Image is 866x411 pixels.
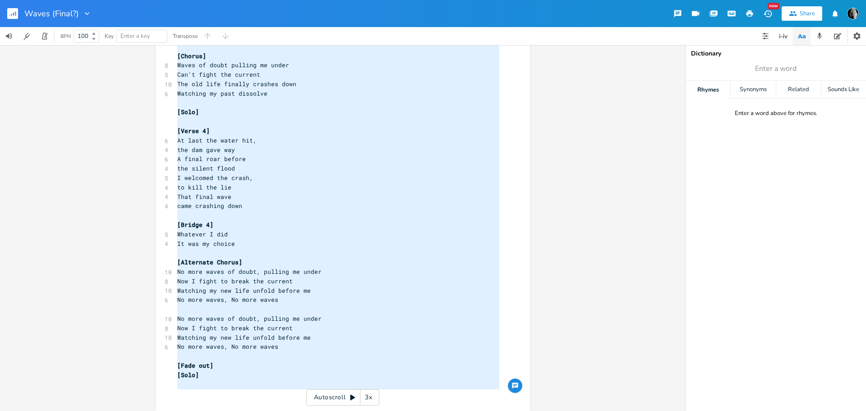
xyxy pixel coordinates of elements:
[759,5,777,22] button: New
[177,333,311,342] span: Watching my new life unfold before me
[60,34,71,39] div: BPM
[686,81,730,99] div: Rhymes
[177,258,242,266] span: [Alternate Chorus]
[821,81,866,99] div: Sounds Like
[177,314,322,323] span: No more waves of doubt, pulling me under
[177,127,210,135] span: [Verse 4]
[177,136,257,144] span: At last the water hit,
[360,389,377,406] div: 3x
[177,80,296,88] span: The old life finally crashes down
[105,33,114,39] div: Key
[120,32,150,40] span: Enter a key
[177,146,235,154] span: the dam gave way
[177,277,293,285] span: Now I fight to break the current
[755,64,797,74] span: Enter a word
[731,81,775,99] div: Synonyms
[177,61,289,69] span: Waves of doubt pulling me under
[177,70,260,79] span: Can't fight the current
[177,268,322,276] span: No more waves of doubt, pulling me under
[177,174,253,182] span: I welcomed the crash,
[847,8,859,19] img: RTW72
[776,81,821,99] div: Related
[800,9,815,18] div: Share
[691,51,861,57] div: Dictionary
[177,164,235,172] span: the silent flood
[177,361,213,369] span: [Fade out]
[782,6,822,21] button: Share
[768,3,779,9] div: New
[177,52,206,60] span: [Chorus]
[177,202,242,210] span: came crashing down
[735,110,817,117] div: Enter a word above for rhymes.
[177,342,278,351] span: No more waves, No more waves
[177,286,311,295] span: Watching my new life unfold before me
[177,240,235,248] span: It was my choice
[177,324,293,332] span: Now I fight to break the current
[177,108,199,116] span: [Solo]
[24,9,79,18] span: Waves (Final?)
[177,193,231,201] span: That final wave
[177,221,213,229] span: [Bridge 4]
[177,89,267,97] span: Watching my past dissolve
[177,230,228,238] span: Whatever I did
[177,296,278,304] span: No more waves, No more waves
[306,389,379,406] div: Autoscroll
[173,33,198,39] div: Transpose
[177,155,246,163] span: A final roar before
[177,371,199,379] span: [Solo]
[177,183,231,191] span: to kill the lie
